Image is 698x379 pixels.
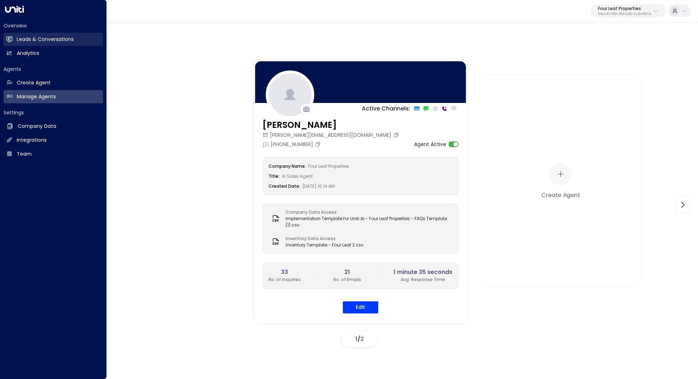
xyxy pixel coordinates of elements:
[393,132,401,138] button: Copy
[17,50,39,57] h2: Analytics
[17,79,51,87] h2: Create Agent
[262,141,322,148] div: [PHONE_NUMBER]
[286,242,364,248] span: Inventory Template - Four Leaf 2.csv
[342,331,377,347] div: /
[17,36,74,43] h2: Leads & Conversations
[4,76,103,89] a: Create Agent
[269,268,301,276] h2: 33
[17,93,56,100] h2: Manage Agents
[4,134,103,147] a: Integrations
[4,47,103,60] a: Analytics
[282,173,313,179] span: AI Sales Agent
[4,22,103,29] h2: Overview
[302,183,335,189] span: [DATE] 10:14 AM
[541,190,580,199] div: Create Agent
[4,33,103,46] a: Leads & Conversations
[4,66,103,73] h2: Agents
[269,183,300,189] label: Created Date:
[17,150,32,158] h2: Team
[4,147,103,161] a: Team
[4,120,103,133] a: Company Data
[362,104,410,113] p: Active Channels:
[414,141,446,148] label: Agent Active
[333,268,361,276] h2: 21
[269,276,301,283] p: No. of Inquiries
[308,163,349,169] span: Four Leaf Properties
[343,301,378,313] button: Edit
[4,90,103,103] a: Manage Agents
[394,276,452,283] p: Avg. Response Time
[17,136,47,144] h2: Integrations
[598,6,651,11] p: Four Leaf Properties
[269,163,306,169] label: Company Name:
[286,209,449,216] label: Company Data Access:
[286,235,360,242] label: Inventory Data Access:
[598,13,651,16] p: 34e1cd17-0f68-49af-bd32-3c48ce8611d1
[262,131,401,139] div: [PERSON_NAME][EMAIL_ADDRESS][DOMAIN_NAME]
[333,276,361,283] p: No. of Emails
[262,119,401,131] h3: [PERSON_NAME]
[4,109,103,116] h2: Settings
[355,335,358,343] span: 1
[269,173,280,179] label: Title:
[360,335,364,343] span: 2
[591,4,666,18] button: Four Leaf Properties34e1cd17-0f68-49af-bd32-3c48ce8611d1
[394,268,452,276] h2: 1 minute 35 seconds
[315,141,322,147] button: Copy
[18,123,56,130] h2: Company Data
[286,216,452,228] span: Implementation Template for Uniti AI - Four Leaf Properties - FAQs Template (1).csv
